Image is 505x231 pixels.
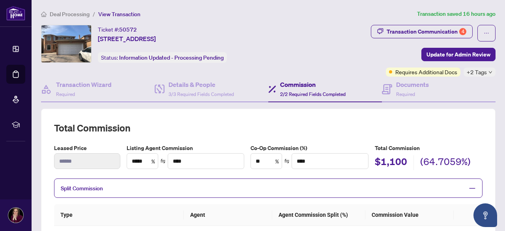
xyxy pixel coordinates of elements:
[54,122,483,134] h2: Total Commission
[375,144,483,152] h5: Total Commission
[41,25,91,62] img: IMG-N12358492_1.jpg
[420,155,471,170] h2: (64.7059%)
[56,91,75,97] span: Required
[473,203,497,227] button: Open asap
[396,91,415,97] span: Required
[395,68,457,76] span: Requires Additional Docs
[6,6,25,21] img: logo
[61,185,103,192] span: Split Commission
[168,91,234,97] span: 3/3 Required Fields Completed
[54,144,120,152] label: Leased Price
[56,80,112,89] h4: Transaction Wizard
[467,68,487,77] span: +2 Tags
[375,155,407,170] h2: $1,100
[421,48,496,61] button: Update for Admin Review
[387,25,466,38] div: Transaction Communication
[119,54,224,61] span: Information Updated - Processing Pending
[488,70,492,74] span: down
[168,80,234,89] h4: Details & People
[272,204,365,226] th: Agent Commission Split (%)
[371,25,473,38] button: Transaction Communication4
[365,204,454,226] th: Commission Value
[119,26,137,33] span: 50572
[127,144,245,152] label: Listing Agent Commission
[280,80,346,89] h4: Commission
[98,34,156,43] span: [STREET_ADDRESS]
[41,11,47,17] span: home
[251,144,368,152] label: Co-Op Commission (%)
[98,25,137,34] div: Ticket #:
[8,208,23,223] img: Profile Icon
[280,91,346,97] span: 2/2 Required Fields Completed
[459,28,466,35] div: 4
[469,185,476,192] span: minus
[484,30,489,36] span: ellipsis
[284,158,290,164] span: swap
[184,204,272,226] th: Agent
[98,52,227,63] div: Status:
[417,9,496,19] article: Transaction saved 16 hours ago
[98,11,140,18] span: View Transaction
[50,11,90,18] span: Deal Processing
[426,48,490,61] span: Update for Admin Review
[160,158,166,164] span: swap
[54,178,483,198] div: Split Commission
[54,204,184,226] th: Type
[396,80,429,89] h4: Documents
[93,9,95,19] li: /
